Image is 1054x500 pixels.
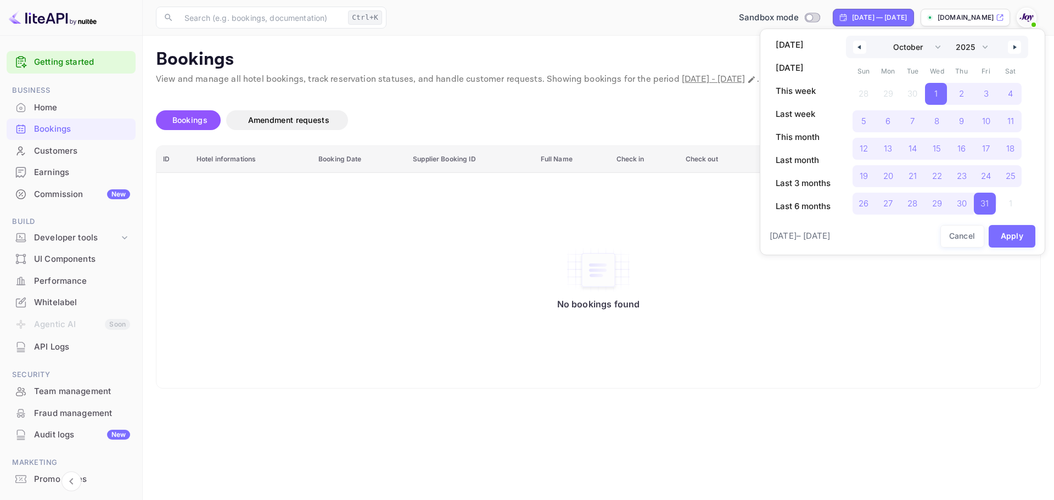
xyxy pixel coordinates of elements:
[949,162,974,184] button: 23
[769,197,837,216] button: Last 6 months
[900,63,925,80] span: Tue
[989,225,1036,248] button: Apply
[959,84,964,104] span: 2
[851,63,876,80] span: Sun
[769,36,837,54] button: [DATE]
[851,135,876,157] button: 12
[974,190,999,212] button: 31
[876,190,901,212] button: 27
[876,162,901,184] button: 20
[998,135,1023,157] button: 18
[982,111,990,131] span: 10
[933,139,941,159] span: 15
[851,190,876,212] button: 26
[925,80,950,102] button: 1
[980,194,989,214] span: 31
[885,111,890,131] span: 6
[1006,139,1014,159] span: 18
[851,108,876,130] button: 5
[884,139,892,159] span: 13
[900,108,925,130] button: 7
[925,135,950,157] button: 15
[769,59,837,77] button: [DATE]
[949,80,974,102] button: 2
[883,166,893,186] span: 20
[949,135,974,157] button: 16
[925,190,950,212] button: 29
[900,190,925,212] button: 28
[1008,84,1013,104] span: 4
[909,166,917,186] span: 21
[934,84,938,104] span: 1
[957,166,967,186] span: 23
[876,108,901,130] button: 6
[860,139,868,159] span: 12
[900,162,925,184] button: 21
[883,194,893,214] span: 27
[876,63,901,80] span: Mon
[984,84,989,104] span: 3
[769,105,837,123] button: Last week
[949,108,974,130] button: 9
[957,139,966,159] span: 16
[974,108,999,130] button: 10
[957,194,967,214] span: 30
[974,162,999,184] button: 24
[925,63,950,80] span: Wed
[949,190,974,212] button: 30
[860,166,868,186] span: 19
[1006,166,1016,186] span: 25
[981,166,991,186] span: 24
[932,194,942,214] span: 29
[934,111,939,131] span: 8
[910,111,915,131] span: 7
[851,162,876,184] button: 19
[974,63,999,80] span: Fri
[909,139,917,159] span: 14
[876,135,901,157] button: 13
[769,128,837,147] button: This month
[859,194,868,214] span: 26
[925,162,950,184] button: 22
[998,162,1023,184] button: 25
[769,82,837,100] button: This week
[907,194,917,214] span: 28
[925,108,950,130] button: 8
[982,139,990,159] span: 17
[940,225,984,248] button: Cancel
[769,151,837,170] button: Last month
[900,135,925,157] button: 14
[959,111,964,131] span: 9
[770,230,830,243] span: [DATE] – [DATE]
[861,111,866,131] span: 5
[998,63,1023,80] span: Sat
[974,135,999,157] button: 17
[949,63,974,80] span: Thu
[932,166,942,186] span: 22
[974,80,999,102] button: 3
[769,174,837,193] button: Last 3 months
[998,108,1023,130] button: 11
[1007,111,1014,131] span: 11
[998,80,1023,102] button: 4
